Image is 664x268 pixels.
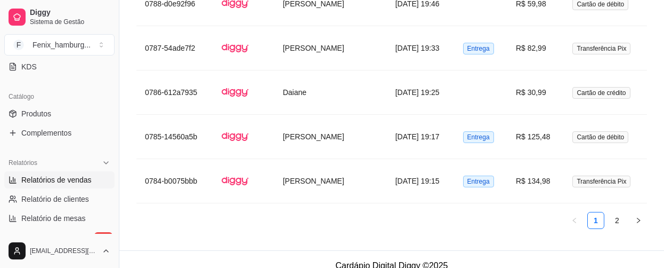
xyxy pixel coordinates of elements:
td: 0786-612a7935 [136,70,213,115]
a: Relatório de mesas [4,210,115,227]
span: Relatório de mesas [21,213,86,224]
a: Relatório de clientes [4,191,115,208]
td: R$ 125,48 [507,115,564,159]
a: Relatórios de vendas [4,171,115,188]
td: [DATE] 19:25 [387,70,455,115]
span: Complementos [21,128,71,138]
div: Catálogo [4,88,115,105]
a: Produtos [4,105,115,122]
span: Relatório de clientes [21,194,89,204]
span: Produtos [21,108,51,119]
td: R$ 30,99 [507,70,564,115]
img: diggy [222,79,248,106]
span: Relatório de fidelidade [21,232,95,243]
img: diggy [222,123,248,150]
button: left [566,212,583,229]
td: [DATE] 19:17 [387,115,455,159]
li: Previous Page [566,212,583,229]
span: right [635,217,642,224]
span: Sistema de Gestão [30,18,110,26]
span: Cartão de débito [572,131,628,143]
td: 0787-54ade7f2 [136,26,213,70]
span: Transferência Pix [572,176,630,187]
li: Next Page [630,212,647,229]
td: [DATE] 19:15 [387,159,455,203]
a: 2 [609,212,625,228]
button: [EMAIL_ADDRESS][DOMAIN_NAME] [4,238,115,264]
td: [DATE] 19:33 [387,26,455,70]
a: Relatório de fidelidadenovo [4,229,115,246]
span: Relatórios [9,159,37,167]
td: 0785-14560a5b [136,115,213,159]
span: F [13,40,24,50]
span: Relatórios de vendas [21,175,92,185]
a: 1 [588,212,604,228]
div: Fenix_hamburg ... [33,40,91,50]
img: diggy [222,35,248,61]
td: [PERSON_NAME] [274,26,387,70]
button: Select a team [4,34,115,56]
img: diggy [222,168,248,194]
span: Transferência Pix [572,43,630,54]
td: [PERSON_NAME] [274,159,387,203]
td: [PERSON_NAME] [274,115,387,159]
li: 1 [587,212,604,229]
a: KDS [4,58,115,75]
a: DiggySistema de Gestão [4,4,115,30]
a: Complementos [4,124,115,141]
span: Cartão de crédito [572,87,630,99]
span: left [571,217,578,224]
button: right [630,212,647,229]
td: Daiane [274,70,387,115]
td: 0784-b0075bbb [136,159,213,203]
span: Diggy [30,8,110,18]
li: 2 [609,212,626,229]
span: Entrega [463,131,494,143]
span: KDS [21,61,37,72]
td: R$ 134,98 [507,159,564,203]
span: Entrega [463,176,494,187]
span: [EMAIL_ADDRESS][DOMAIN_NAME] [30,247,98,255]
span: Entrega [463,43,494,54]
td: R$ 82,99 [507,26,564,70]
